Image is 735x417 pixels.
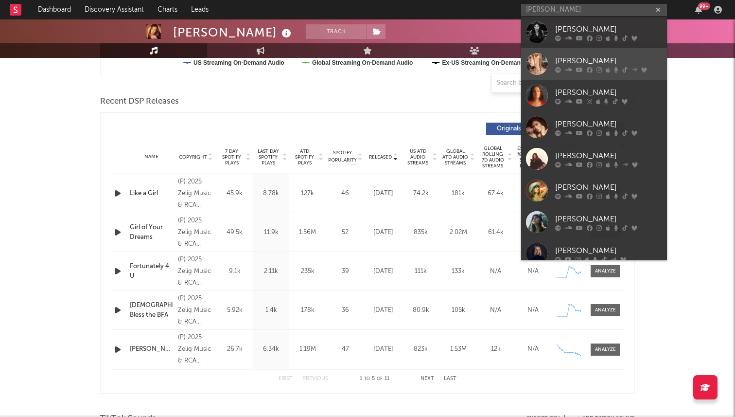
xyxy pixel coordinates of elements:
a: [PERSON_NAME] [521,48,667,80]
span: of [377,377,383,381]
a: [PERSON_NAME] [521,80,667,111]
div: (P) 2025 Zelig Music & RCA Records [178,215,214,250]
div: 11.9k [255,228,287,237]
span: Global ATD Audio Streams [442,148,469,166]
div: 1 5 11 [348,373,401,385]
div: [PERSON_NAME] [555,55,662,67]
div: [DATE] [367,306,400,315]
div: 80.9k [404,306,437,315]
div: N/A [479,267,512,276]
a: [PERSON_NAME] [521,206,667,238]
div: 2.02M [442,228,474,237]
div: 127k [292,189,323,199]
span: to [364,377,370,381]
div: N/A [517,344,549,354]
div: 61.4k [479,228,512,237]
div: (P) 2025 Zelig Music & RCA Records [178,254,214,289]
div: 823k [404,344,437,354]
span: Released [369,154,392,160]
span: Originals ( 10 ) [492,126,537,132]
a: Fortunately 4 U [130,262,173,281]
div: (P) 2025 Zelig Music & RCA Records [178,332,214,367]
a: Like a Girl [130,189,173,199]
span: 7 Day Spotify Plays [219,148,245,166]
span: ATD Spotify Plays [292,148,317,166]
div: [DEMOGRAPHIC_DATA] Bless the BFA [130,301,173,320]
input: Search by song name or URL [492,79,595,87]
div: 2.11k [255,267,287,276]
div: 5.92k [219,306,250,315]
div: 99 + [698,2,710,10]
div: 39 [328,267,362,276]
div: N/A [479,306,512,315]
div: [DATE] [367,228,400,237]
div: [PERSON_NAME] [555,87,662,98]
div: Name [130,153,173,161]
text: Global Streaming On-Demand Audio [312,59,413,66]
div: ~ 10 % [517,189,549,199]
div: 45.9k [219,189,250,199]
div: [DATE] [367,344,400,354]
div: 181k [442,189,474,199]
div: 36 [328,306,362,315]
button: First [279,376,293,381]
div: [DATE] [367,267,400,276]
div: 133k [442,267,474,276]
a: [PERSON_NAME] [521,175,667,206]
div: 1.56M [292,228,323,237]
span: US ATD Audio Streams [404,148,431,166]
a: [PERSON_NAME] [521,17,667,48]
div: [PERSON_NAME] [555,213,662,225]
a: [PERSON_NAME] [521,111,667,143]
div: 74.2k [404,189,437,199]
span: Spotify Popularity [328,149,357,164]
div: [PERSON_NAME] [555,245,662,256]
button: Previous [302,376,328,381]
div: 835k [404,228,437,237]
a: Girl of Your Dreams [130,223,173,242]
div: [PERSON_NAME] [555,23,662,35]
div: [PERSON_NAME] [555,181,662,193]
a: [PERSON_NAME] [130,344,173,354]
span: Estimated % Playlist Streams Last Day [517,145,543,169]
button: Track [306,24,367,39]
button: Originals(10) [486,123,552,135]
div: 1.53M [442,344,474,354]
div: N/A [517,306,549,315]
div: 1.19M [292,344,323,354]
div: ~ 10 % [517,228,549,237]
div: 9.1k [219,267,250,276]
div: [PERSON_NAME] [555,118,662,130]
div: (P) 2025 Zelig Music & RCA Records [178,176,214,211]
span: Global Rolling 7D Audio Streams [479,145,506,169]
text: US Streaming On-Demand Audio [193,59,284,66]
div: 235k [292,267,323,276]
div: 1.4k [255,306,287,315]
div: 111k [404,267,437,276]
span: Recent DSP Releases [100,96,179,108]
div: (P) 2025 Zelig Music & RCA Records [178,293,214,328]
div: [PERSON_NAME] [555,150,662,162]
div: 178k [292,306,323,315]
div: 67.4k [479,189,512,199]
div: 47 [328,344,362,354]
a: [PERSON_NAME] [521,143,667,175]
button: Next [420,376,434,381]
div: 105k [442,306,474,315]
div: 12k [479,344,512,354]
div: [DATE] [367,189,400,199]
button: Last [444,376,456,381]
text: Ex-US Streaming On-Demand Audio [442,59,542,66]
a: [PERSON_NAME] [521,238,667,270]
div: 49.5k [219,228,250,237]
span: Last Day Spotify Plays [255,148,281,166]
div: 52 [328,228,362,237]
div: 6.34k [255,344,287,354]
div: [PERSON_NAME] [173,24,294,40]
div: N/A [517,267,549,276]
div: 8.78k [255,189,287,199]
